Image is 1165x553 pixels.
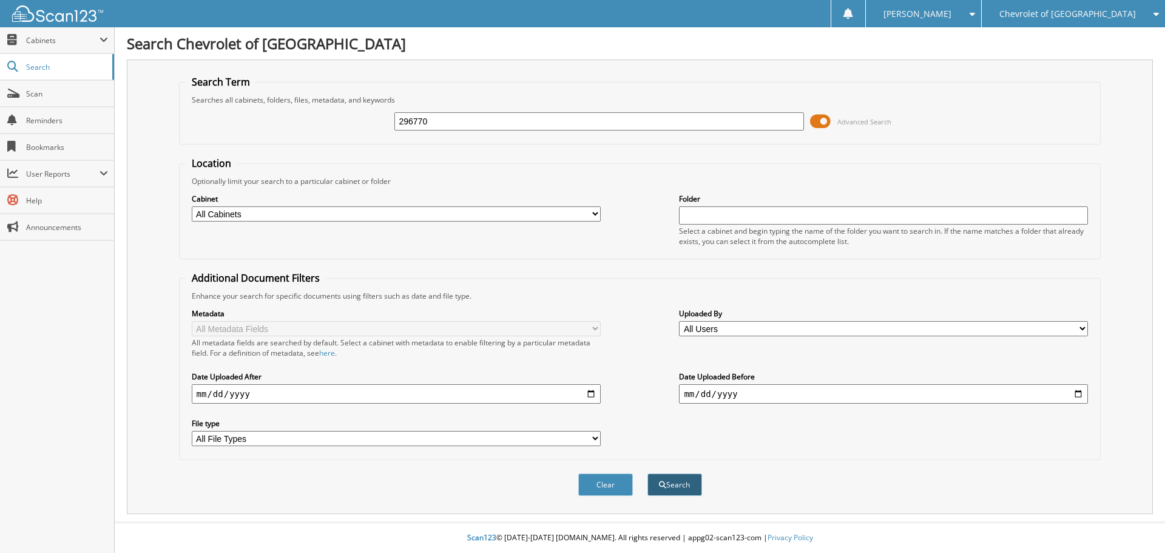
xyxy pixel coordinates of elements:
[999,10,1136,18] span: Chevrolet of [GEOGRAPHIC_DATA]
[192,308,601,319] label: Metadata
[192,384,601,404] input: start
[26,195,108,206] span: Help
[679,308,1088,319] label: Uploaded By
[192,418,601,429] label: File type
[12,5,103,22] img: scan123-logo-white.svg
[883,10,951,18] span: [PERSON_NAME]
[192,371,601,382] label: Date Uploaded After
[186,75,256,89] legend: Search Term
[1104,495,1165,553] iframe: Chat Widget
[186,157,237,170] legend: Location
[127,33,1153,53] h1: Search Chevrolet of [GEOGRAPHIC_DATA]
[186,271,326,285] legend: Additional Document Filters
[186,95,1095,105] div: Searches all cabinets, folders, files, metadata, and keywords
[186,291,1095,301] div: Enhance your search for specific documents using filters such as date and file type.
[679,371,1088,382] label: Date Uploaded Before
[768,532,813,543] a: Privacy Policy
[26,35,100,46] span: Cabinets
[186,176,1095,186] div: Optionally limit your search to a particular cabinet or folder
[467,532,496,543] span: Scan123
[26,142,108,152] span: Bookmarks
[26,169,100,179] span: User Reports
[578,473,633,496] button: Clear
[837,117,891,126] span: Advanced Search
[26,115,108,126] span: Reminders
[679,384,1088,404] input: end
[115,523,1165,553] div: © [DATE]-[DATE] [DOMAIN_NAME]. All rights reserved | appg02-scan123-com |
[192,338,601,358] div: All metadata fields are searched by default. Select a cabinet with metadata to enable filtering b...
[26,89,108,99] span: Scan
[26,222,108,232] span: Announcements
[319,348,335,358] a: here
[192,194,601,204] label: Cabinet
[26,62,106,72] span: Search
[679,194,1088,204] label: Folder
[647,473,702,496] button: Search
[679,226,1088,246] div: Select a cabinet and begin typing the name of the folder you want to search in. If the name match...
